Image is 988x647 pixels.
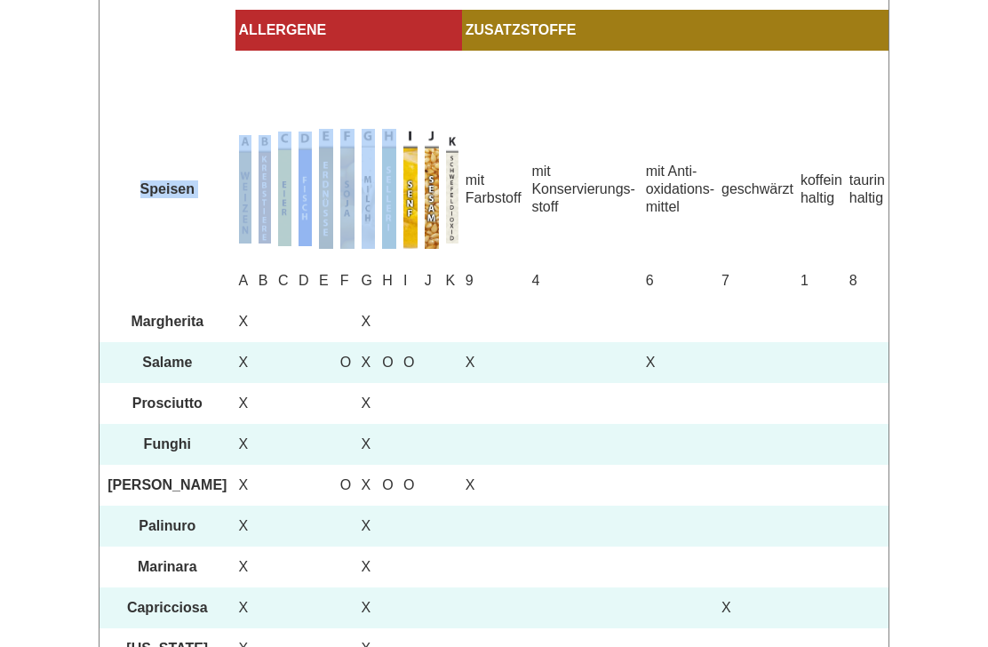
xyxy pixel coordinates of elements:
td: 8 [846,260,889,301]
td: 6 [642,260,718,301]
td: X [235,383,255,424]
td: E [315,260,337,301]
td: 4 [528,260,641,301]
th: Margherita [100,301,235,342]
td: O [400,342,421,383]
th: Salame [100,342,235,383]
td: X [235,342,255,383]
td: J [421,260,442,301]
th: Palinuro [100,506,235,547]
td: X [358,342,379,383]
td: G [358,260,379,301]
td: X [462,465,529,506]
td: X [235,547,255,587]
td: X [358,424,379,465]
td: 7 [718,260,797,301]
td: X [358,587,379,628]
th: Funghi [100,424,235,465]
td: X [235,465,255,506]
td: K [442,260,462,301]
td: ALLERGENE [235,10,462,51]
td: X [462,342,529,383]
td: O [337,342,358,383]
td: taurin haltig [846,117,889,260]
td: I [400,260,421,301]
td: 9 [462,260,529,301]
td: koffein haltig [797,117,846,260]
td: O [378,342,400,383]
td: H [378,260,400,301]
td: mit Farbstoff [462,117,529,260]
td: O [337,465,358,506]
td: C [275,260,295,301]
td: 1 [797,260,846,301]
td: O [400,465,421,506]
th: Marinara [100,547,235,587]
td: B [255,260,275,301]
td: X [358,547,379,587]
td: O [378,465,400,506]
td: A [235,260,255,301]
td: F [337,260,358,301]
td: D [295,260,315,301]
td: ZUSATZSTOFFE [462,10,889,51]
td: mit Konservierungs- stoff [528,117,641,260]
td: geschwärzt [718,117,797,260]
td: mit Anti- oxidations- mittel [642,117,718,260]
td: X [358,506,379,547]
td: X [358,383,379,424]
th: Prosciutto [100,383,235,424]
th: Capricciosa [100,587,235,628]
td: X [718,587,797,628]
td: X [358,301,379,342]
td: X [235,424,255,465]
td: X [358,465,379,506]
th: Speisen [100,117,235,260]
td: X [235,587,255,628]
td: X [235,506,255,547]
th: [PERSON_NAME] [100,465,235,506]
td: X [235,301,255,342]
td: X [642,342,718,383]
